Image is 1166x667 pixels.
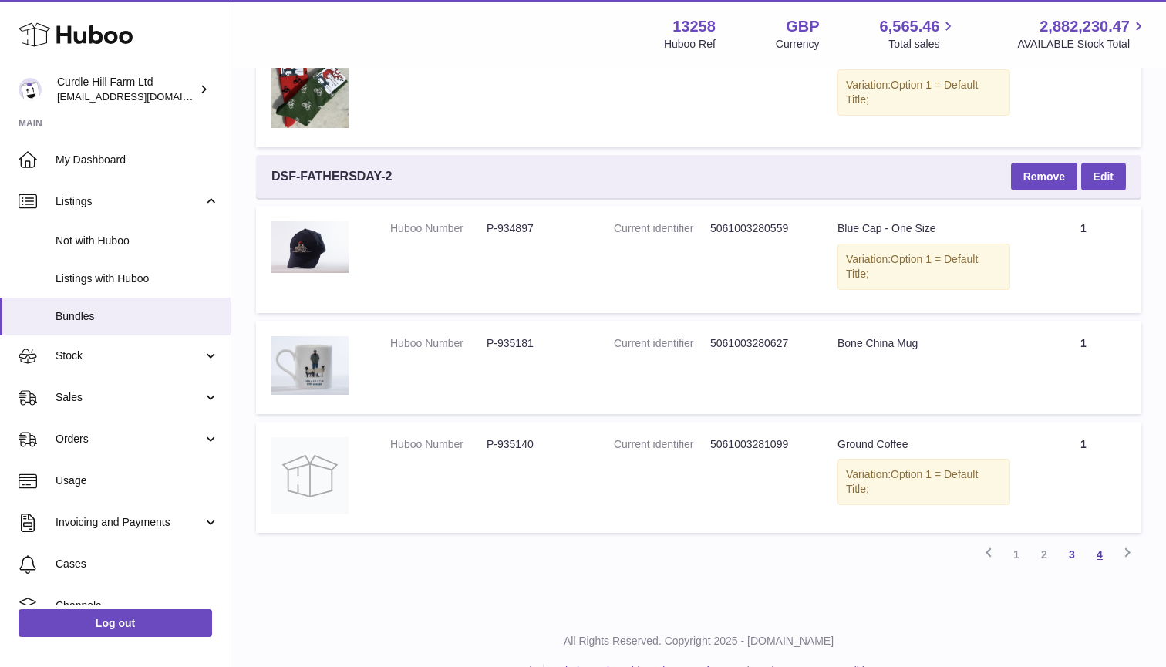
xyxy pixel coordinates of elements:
[1081,163,1126,190] a: Edit
[880,16,940,37] span: 6,565.46
[56,349,203,363] span: Stock
[56,194,203,209] span: Listings
[614,221,710,236] dt: Current identifier
[1026,206,1141,313] td: 1
[56,234,219,248] span: Not with Huboo
[1086,541,1114,568] a: 4
[710,336,807,351] dd: 5061003280627
[1003,541,1030,568] a: 1
[390,437,487,452] dt: Huboo Number
[57,90,227,103] span: [EMAIL_ADDRESS][DOMAIN_NAME]
[57,75,196,104] div: Curdle Hill Farm Ltd
[776,37,820,52] div: Currency
[786,16,819,37] strong: GBP
[1058,541,1086,568] a: 3
[1040,16,1130,37] span: 2,882,230.47
[710,221,807,236] dd: 5061003280559
[1026,321,1141,414] td: 1
[837,437,1010,452] div: Ground Coffee
[271,336,349,395] img: Bone China Mug
[56,153,219,167] span: My Dashboard
[390,336,487,351] dt: Huboo Number
[390,221,487,236] dt: Huboo Number
[846,468,978,495] span: Option 1 = Default Title;
[664,37,716,52] div: Huboo Ref
[1026,422,1141,534] td: 1
[271,221,349,273] img: Blue Cap - One Size
[710,437,807,452] dd: 5061003281099
[19,78,42,101] img: will@diddlysquatfarmshop.com
[56,515,203,530] span: Invoicing and Payments
[837,336,1010,351] div: Bone China Mug
[846,253,978,280] span: Option 1 = Default Title;
[1011,163,1077,190] button: Remove
[56,598,219,613] span: Channels
[837,221,1010,236] div: Blue Cap - One Size
[1017,37,1147,52] span: AVAILABLE Stock Total
[56,271,219,286] span: Listings with Huboo
[271,437,349,514] img: Ground Coffee
[56,473,219,488] span: Usage
[56,309,219,324] span: Bundles
[19,609,212,637] a: Log out
[837,244,1010,290] div: Variation:
[614,437,710,452] dt: Current identifier
[487,437,583,452] dd: P-935140
[1030,541,1058,568] a: 2
[880,16,958,52] a: 6,565.46 Total sales
[271,47,349,128] img: Red Socks
[56,390,203,405] span: Sales
[837,69,1010,116] div: Variation:
[244,634,1154,648] p: All Rights Reserved. Copyright 2025 - [DOMAIN_NAME]
[846,79,978,106] span: Option 1 = Default Title;
[487,221,583,236] dd: P-934897
[56,557,219,571] span: Cases
[56,432,203,446] span: Orders
[1026,32,1141,147] td: 1
[888,37,957,52] span: Total sales
[271,168,392,185] span: DSF-FATHERSDAY-2
[1017,16,1147,52] a: 2,882,230.47 AVAILABLE Stock Total
[487,336,583,351] dd: P-935181
[614,336,710,351] dt: Current identifier
[837,459,1010,505] div: Variation:
[672,16,716,37] strong: 13258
